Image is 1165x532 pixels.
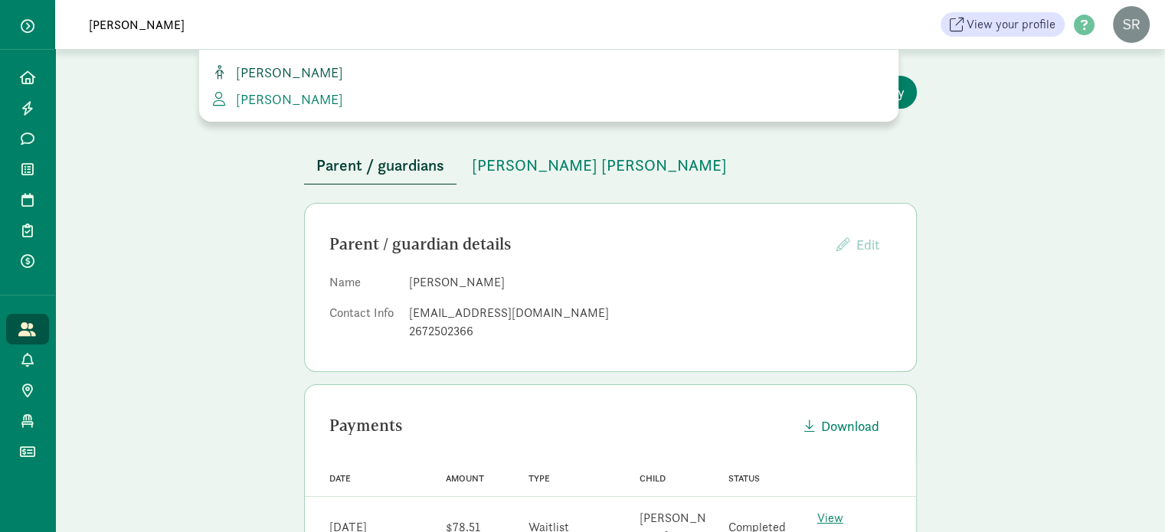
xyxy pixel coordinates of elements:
[329,413,792,438] div: Payments
[529,473,550,484] span: Type
[211,62,886,83] a: [PERSON_NAME]
[446,473,484,484] span: Amount
[211,89,886,109] a: [PERSON_NAME]
[230,64,343,81] span: [PERSON_NAME]
[409,304,892,322] div: [EMAIL_ADDRESS][DOMAIN_NAME]
[941,12,1065,37] a: View your profile
[329,273,397,298] dt: Name
[821,416,879,436] span: Download
[230,90,343,108] span: [PERSON_NAME]
[329,232,824,256] div: Parent / guardian details
[472,153,727,178] span: [PERSON_NAME] [PERSON_NAME]
[329,473,351,484] span: Date
[460,147,739,184] button: [PERSON_NAME] [PERSON_NAME]
[728,473,760,484] span: Status
[460,157,739,175] a: [PERSON_NAME] [PERSON_NAME]
[967,15,1055,34] span: View your profile
[792,410,892,442] button: Download
[304,157,457,175] a: Parent / guardians
[316,153,444,178] span: Parent / guardians
[409,322,892,341] div: 2672502366
[640,473,666,484] span: Child
[824,228,892,261] button: Edit
[329,304,397,347] dt: Contact Info
[856,236,879,253] span: Edit
[80,9,509,40] input: Search for a family, child or location
[1088,459,1165,532] iframe: Chat Widget
[304,147,457,184] button: Parent / guardians
[409,273,892,292] dd: [PERSON_NAME]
